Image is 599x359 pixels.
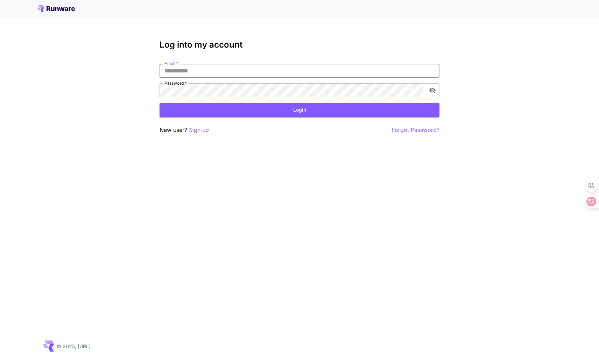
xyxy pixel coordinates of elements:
button: Forgot Password? [392,126,439,134]
p: © 2025, [URL] [57,343,91,350]
h3: Log into my account [160,40,439,50]
button: toggle password visibility [426,84,439,97]
p: New user? [160,126,209,134]
label: Password [164,80,187,86]
label: Email [164,61,178,66]
button: Login [160,103,439,117]
button: Sign up [189,126,209,134]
